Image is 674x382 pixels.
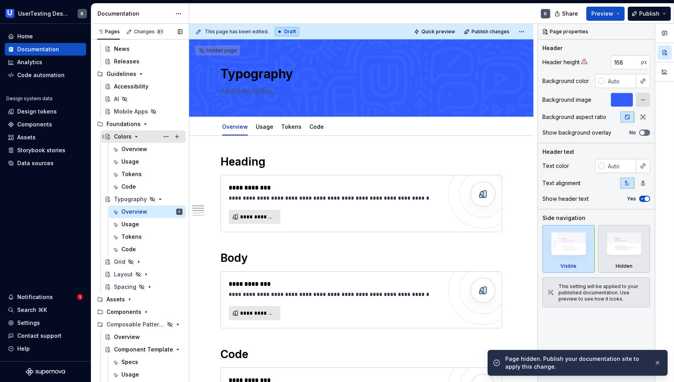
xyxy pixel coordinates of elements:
[94,68,186,80] div: Guidelines
[560,263,576,269] div: Visible
[17,345,30,353] div: Help
[5,317,86,329] a: Settings
[101,331,186,343] a: Overview
[109,155,186,168] a: Usage
[101,55,186,68] a: Releases
[121,220,139,228] div: Usage
[107,321,164,328] div: Composable Patterns
[309,123,324,130] a: Code
[628,7,671,21] button: Publish
[542,179,580,187] div: Text alignment
[94,293,186,306] div: Assets
[629,130,636,136] label: No
[639,10,660,18] span: Publish
[5,342,86,355] button: Help
[5,118,86,131] a: Components
[114,58,139,65] div: Releases
[17,32,33,40] div: Home
[121,208,147,216] div: Overview
[17,146,65,154] div: Storybook stories
[5,291,86,303] button: Notifications1
[114,83,148,90] div: Accessibility
[101,80,186,93] a: Accessibility
[542,225,595,273] div: Visible
[17,159,54,167] div: Data sources
[98,10,172,18] div: Documentation
[121,233,142,241] div: Tokens
[542,58,580,66] div: Header height
[562,10,578,18] span: Share
[114,258,125,266] div: Grid
[179,208,180,216] div: R
[121,145,147,153] div: Overview
[101,130,186,143] a: Colors
[5,69,86,81] a: Code automation
[17,293,53,301] div: Notifications
[156,29,164,35] span: 81
[17,58,42,66] div: Analytics
[114,45,130,53] div: News
[253,118,276,135] div: Usage
[101,268,186,281] a: Layout
[542,129,611,137] div: Show background overlay
[109,205,186,218] a: OverviewR
[220,347,502,361] h1: Code
[134,29,164,35] div: Changes
[199,47,237,54] div: Hidden page
[5,56,86,68] a: Analytics
[97,29,120,35] div: Pages
[551,7,583,21] button: Share
[94,306,186,318] div: Components
[278,118,305,135] div: Tokens
[284,29,296,35] span: Draft
[605,74,636,88] input: Auto
[598,225,651,273] div: Hidden
[109,231,186,243] a: Tokens
[114,195,147,203] div: Typography
[114,346,173,353] div: Component Template
[421,29,455,35] span: Quick preview
[94,118,186,130] div: Foundations
[114,95,119,103] div: AI
[17,45,59,53] div: Documentation
[5,105,86,118] a: Design tokens
[616,263,632,269] div: Hidden
[558,283,645,302] div: This setting will be applied to your published documentation. Use preview to see how it looks.
[107,120,141,128] div: Foundations
[5,30,86,43] a: Home
[5,330,86,342] button: Contact support
[412,26,459,37] button: Quick preview
[542,113,606,121] div: Background aspect ratio
[641,59,647,65] p: px
[605,159,636,173] input: Auto
[5,131,86,144] a: Assets
[109,243,186,256] a: Code
[2,5,89,22] button: UserTesting Design SystemR
[17,71,65,79] div: Code automation
[17,332,61,340] div: Contact support
[544,11,547,17] div: R
[101,256,186,268] a: Grid
[17,319,40,327] div: Settings
[17,121,52,128] div: Components
[81,11,84,17] div: R
[542,148,574,156] div: Header text
[472,29,510,35] span: Publish changes
[611,55,641,69] input: Auto
[5,304,86,316] button: Search ⌘K
[17,133,36,141] div: Assets
[26,368,65,376] svg: Supernova Logo
[94,318,186,331] div: Composable Patterns
[542,214,585,222] div: Side navigation
[5,43,86,56] a: Documentation
[220,155,502,169] h1: Heading
[107,296,125,303] div: Assets
[627,196,636,202] label: Yes
[107,308,141,316] div: Components
[5,9,15,18] img: 41adf70f-fc1c-4662-8e2d-d2ab9c673b1b.png
[101,281,186,293] a: Spacing
[121,245,136,253] div: Code
[101,105,186,118] a: Mobile Apps
[17,108,57,115] div: Design tokens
